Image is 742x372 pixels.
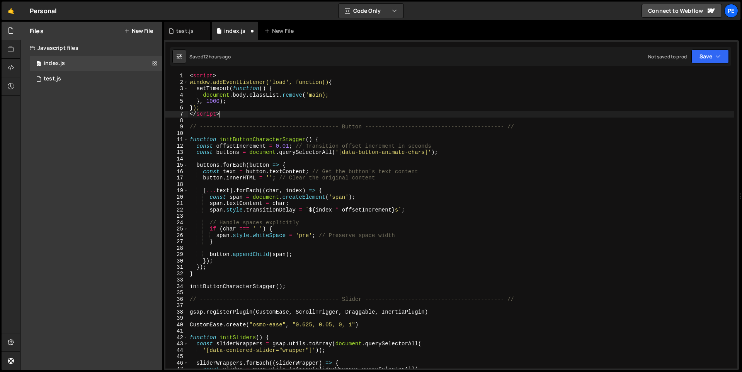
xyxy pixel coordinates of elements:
[165,232,188,239] div: 26
[165,207,188,213] div: 22
[165,226,188,232] div: 25
[30,27,44,35] h2: Files
[20,40,162,56] div: Javascript files
[165,353,188,360] div: 45
[165,149,188,156] div: 13
[36,61,41,67] span: 0
[165,360,188,367] div: 46
[165,264,188,271] div: 31
[44,60,65,67] div: index.js
[339,4,403,18] button: Code Only
[724,4,738,18] a: Pe
[165,213,188,220] div: 23
[165,162,188,169] div: 15
[165,79,188,86] div: 2
[30,56,162,71] div: 17245/47766.js
[165,73,188,79] div: 1
[264,27,297,35] div: New File
[30,6,56,15] div: Personal
[165,258,188,264] div: 30
[165,239,188,245] div: 27
[165,245,188,252] div: 28
[165,181,188,188] div: 18
[165,169,188,175] div: 16
[165,334,188,341] div: 42
[165,118,188,124] div: 8
[165,92,188,99] div: 4
[165,302,188,309] div: 37
[165,124,188,130] div: 9
[165,105,188,111] div: 6
[165,251,188,258] div: 29
[165,111,188,118] div: 7
[203,53,231,60] div: 12 hours ago
[165,283,188,290] div: 34
[165,143,188,150] div: 12
[124,28,153,34] button: New File
[165,137,188,143] div: 11
[2,2,20,20] a: 🤙
[165,309,188,316] div: 38
[165,328,188,334] div: 41
[165,322,188,328] div: 40
[165,194,188,201] div: 20
[224,27,245,35] div: index.js
[165,85,188,92] div: 3
[165,188,188,194] div: 19
[165,290,188,296] div: 35
[165,175,188,181] div: 17
[30,71,162,87] div: 17245/47895.js
[165,296,188,303] div: 36
[165,347,188,354] div: 44
[165,341,188,347] div: 43
[691,49,729,63] button: Save
[176,27,194,35] div: test.js
[165,130,188,137] div: 10
[165,315,188,322] div: 39
[165,220,188,226] div: 24
[642,4,722,18] a: Connect to Webflow
[165,200,188,207] div: 21
[44,75,61,82] div: test.js
[648,53,687,60] div: Not saved to prod
[165,271,188,277] div: 32
[165,156,188,162] div: 14
[189,53,231,60] div: Saved
[165,277,188,283] div: 33
[165,98,188,105] div: 5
